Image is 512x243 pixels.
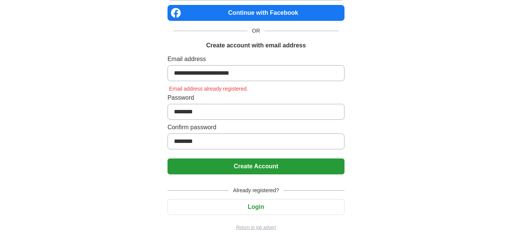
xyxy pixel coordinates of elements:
label: Password [168,93,344,102]
h1: Create account with email address [206,41,306,50]
a: Continue with Facebook [168,5,344,21]
span: Already registered? [229,187,283,194]
span: Email address already registered. [168,86,250,92]
label: Confirm password [168,123,344,132]
a: Return to job advert [168,224,344,231]
span: OR [247,27,265,35]
button: Login [168,199,344,215]
button: Create Account [168,158,344,174]
a: Login [168,204,344,210]
label: Email address [168,55,344,64]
